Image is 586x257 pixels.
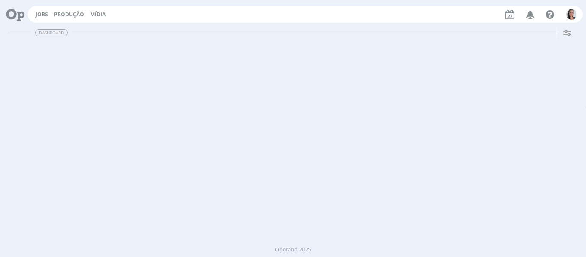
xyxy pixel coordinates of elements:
[90,11,106,18] a: Mídia
[566,9,577,20] img: C
[35,29,68,36] span: Dashboard
[88,11,108,18] button: Mídia
[566,7,577,22] button: C
[54,11,84,18] a: Produção
[33,11,51,18] button: Jobs
[51,11,87,18] button: Produção
[36,11,48,18] a: Jobs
